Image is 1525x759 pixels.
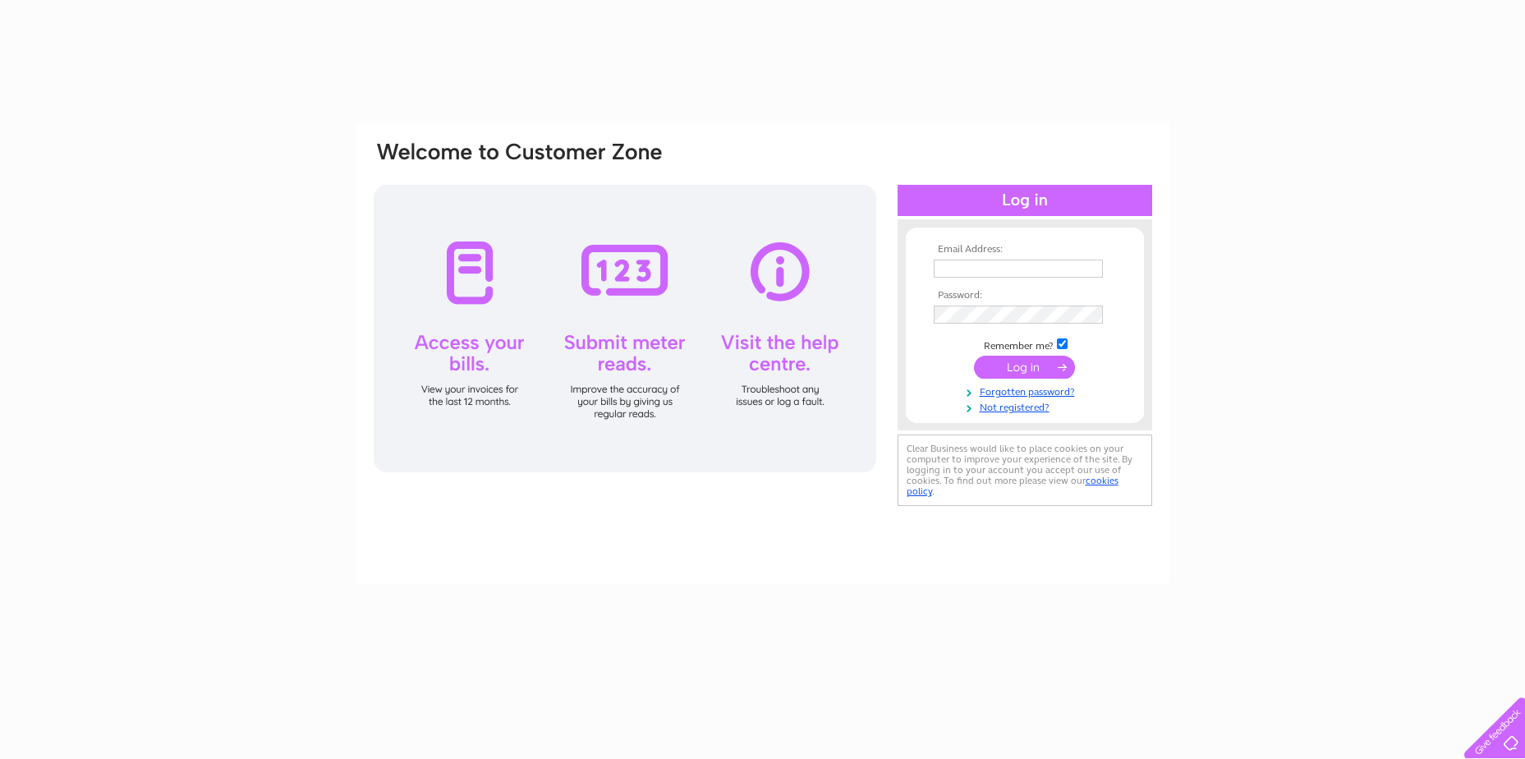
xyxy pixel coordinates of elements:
a: cookies policy [907,475,1118,497]
a: Forgotten password? [934,383,1120,398]
th: Password: [930,290,1120,301]
input: Submit [974,356,1075,379]
div: Clear Business would like to place cookies on your computer to improve your experience of the sit... [898,435,1152,506]
td: Remember me? [930,336,1120,352]
th: Email Address: [930,244,1120,255]
a: Not registered? [934,398,1120,414]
